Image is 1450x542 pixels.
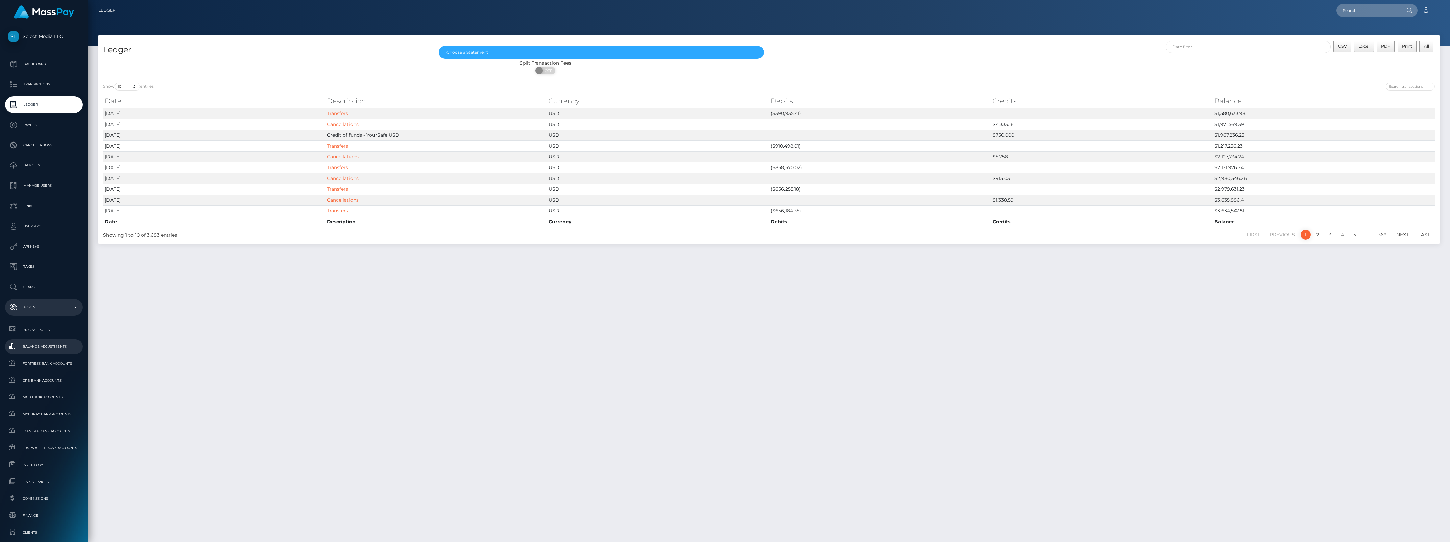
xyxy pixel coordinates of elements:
[325,94,547,108] th: Description
[8,444,80,452] span: JustWallet Bank Accounts
[5,33,83,40] span: Select Media LLC
[98,3,116,18] a: Ledger
[1213,151,1435,162] td: $2,127,734.24
[1377,41,1395,52] button: PDF
[1213,130,1435,140] td: $1,967,236.23
[8,262,80,272] p: Taxes
[5,96,83,113] a: Ledger
[991,195,1213,205] td: $1,338.59
[539,67,556,74] span: OFF
[8,59,80,69] p: Dashboard
[769,162,991,173] td: ($858,570.02)
[8,221,80,231] p: User Profile
[8,100,80,110] p: Ledger
[103,162,325,173] td: [DATE]
[1213,216,1435,227] th: Balance
[547,184,769,195] td: USD
[8,393,80,401] span: MCB Bank Accounts
[547,108,769,119] td: USD
[5,137,83,154] a: Cancellations
[327,143,348,149] a: Transfers
[446,50,749,55] div: Choose a Statement
[5,390,83,405] a: MCB Bank Accounts
[547,94,769,108] th: Currency
[1213,94,1435,108] th: Balance
[14,5,74,19] img: MassPay Logo
[327,164,348,171] a: Transfers
[8,478,80,486] span: Link Services
[103,229,652,239] div: Showing 1 to 10 of 3,683 entries
[547,162,769,173] td: USD
[1213,119,1435,130] td: $1,971,569.39
[8,302,80,312] p: Admin
[103,108,325,119] td: [DATE]
[8,160,80,171] p: Batches
[1381,44,1390,49] span: PDF
[8,326,80,334] span: Pricing Rules
[8,201,80,211] p: Links
[1213,173,1435,184] td: $2,980,546.26
[325,216,547,227] th: Description
[5,157,83,174] a: Batches
[8,360,80,367] span: Fortress Bank Accounts
[8,79,80,89] p: Transactions
[5,525,83,540] a: Clients
[547,140,769,151] td: USD
[327,197,359,203] a: Cancellations
[1333,41,1351,52] button: CSV
[103,94,325,108] th: Date
[5,373,83,388] a: CRB Bank Accounts
[1213,205,1435,216] td: $3,634,547.81
[8,241,80,252] p: API Keys
[103,140,325,151] td: [DATE]
[8,410,80,418] span: MyEUPay Bank Accounts
[8,282,80,292] p: Search
[103,184,325,195] td: [DATE]
[1398,41,1417,52] button: Print
[98,60,993,67] div: Split Transaction Fees
[1301,230,1311,240] a: 1
[439,46,764,59] button: Choose a Statement
[1402,44,1412,49] span: Print
[5,458,83,472] a: Inventory
[1393,230,1412,240] a: Next
[1374,230,1391,240] a: 369
[5,491,83,506] a: Commissions
[5,474,83,489] a: Link Services
[547,216,769,227] th: Currency
[769,140,991,151] td: ($910,498.01)
[8,181,80,191] p: Manage Users
[103,205,325,216] td: [DATE]
[1336,4,1400,17] input: Search...
[1419,41,1433,52] button: All
[991,173,1213,184] td: $915.03
[115,83,140,91] select: Showentries
[5,117,83,133] a: Payees
[5,76,83,93] a: Transactions
[991,151,1213,162] td: $5,758
[769,216,991,227] th: Debits
[8,461,80,469] span: Inventory
[327,121,359,127] a: Cancellations
[103,83,154,91] label: Show entries
[1213,162,1435,173] td: $2,121,976.24
[1325,230,1335,240] a: 3
[991,216,1213,227] th: Credits
[547,151,769,162] td: USD
[8,528,80,536] span: Clients
[103,151,325,162] td: [DATE]
[1424,44,1429,49] span: All
[5,322,83,337] a: Pricing Rules
[769,205,991,216] td: ($656,184.35)
[5,56,83,73] a: Dashboard
[547,119,769,130] td: USD
[769,108,991,119] td: ($390,935.41)
[103,195,325,205] td: [DATE]
[5,407,83,421] a: MyEUPay Bank Accounts
[5,441,83,455] a: JustWallet Bank Accounts
[991,119,1213,130] td: $4,333.16
[1415,230,1434,240] a: Last
[327,208,348,214] a: Transfers
[1166,41,1331,53] input: Date filter
[5,279,83,295] a: Search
